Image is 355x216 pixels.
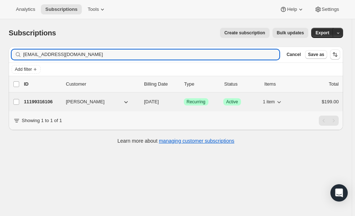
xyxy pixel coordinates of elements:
button: Save as [305,50,327,59]
span: [DATE] [144,99,159,104]
button: Help [275,4,308,14]
span: $199.00 [322,99,339,104]
div: Type [184,81,219,88]
span: Save as [308,52,324,57]
span: Help [287,7,297,12]
button: Analytics [12,4,39,14]
button: 1 item [263,97,283,107]
span: Active [226,99,238,105]
button: Tools [83,4,110,14]
p: Total [329,81,339,88]
span: Recurring [187,99,206,105]
span: Bulk updates [277,30,304,36]
p: ID [24,81,60,88]
span: Create subscription [224,30,265,36]
span: Analytics [16,7,35,12]
span: 1 item [263,99,275,105]
button: Cancel [284,50,304,59]
span: Add filter [15,66,32,72]
div: 11199316106[PERSON_NAME][DATE]SuccessRecurringSuccessActive1 item$199.00 [24,97,339,107]
span: [PERSON_NAME] [66,98,105,105]
span: Cancel [287,52,301,57]
p: Showing 1 to 1 of 1 [22,117,62,124]
p: Customer [66,81,138,88]
button: Add filter [12,65,41,74]
button: Export [311,28,334,38]
button: Settings [310,4,343,14]
button: Subscriptions [41,4,82,14]
div: Open Intercom Messenger [330,184,348,202]
p: Billing Date [144,81,178,88]
span: Settings [322,7,339,12]
span: Export [316,30,329,36]
span: Subscriptions [45,7,77,12]
span: Subscriptions [9,29,56,37]
button: Create subscription [220,28,270,38]
a: managing customer subscriptions [159,138,234,144]
div: Items [264,81,299,88]
p: 11199316106 [24,98,60,105]
div: IDCustomerBilling DateTypeStatusItemsTotal [24,81,339,88]
span: Tools [88,7,99,12]
button: [PERSON_NAME] [62,96,134,108]
nav: Pagination [319,116,339,126]
p: Learn more about [118,137,234,144]
p: Status [224,81,259,88]
button: Bulk updates [272,28,308,38]
button: Sort the results [330,49,340,60]
input: Filter subscribers [23,49,279,60]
